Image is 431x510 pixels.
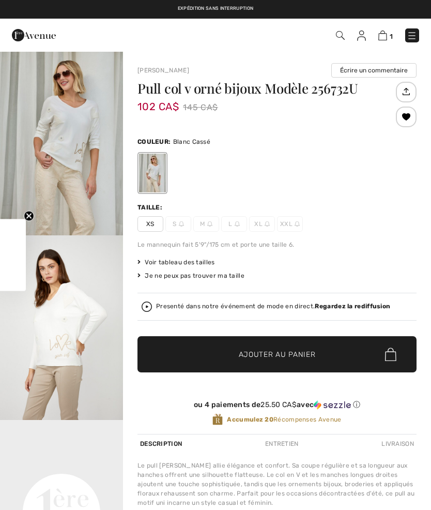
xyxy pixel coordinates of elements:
img: Mes infos [357,31,366,41]
span: 102 CA$ [137,90,179,113]
a: 1 [378,29,393,41]
span: L [221,216,247,232]
img: Menu [407,31,417,41]
img: ring-m.svg [235,221,240,227]
img: 1ère Avenue [12,25,56,46]
img: Récompenses Avenue [212,413,223,426]
a: 1ère Avenue [12,29,56,39]
div: Entretien [263,434,301,453]
div: ou 4 paiements de25.50 CA$avecSezzle Cliquez pour en savoir plus sur Sezzle [137,400,417,413]
div: Le pull [PERSON_NAME] allie élégance et confort. Sa coupe régulière et sa longueur aux hanches of... [137,461,417,507]
img: ring-m.svg [295,221,300,227]
div: Blanc Cassé [139,154,166,192]
span: Blanc Cassé [173,138,210,145]
div: Je ne peux pas trouver ma taille [137,271,417,280]
div: ou 4 paiements de avec [137,400,417,410]
span: S [165,216,191,232]
img: ring-m.svg [207,221,212,227]
div: Le mannequin fait 5'9"/175 cm et porte une taille 6. [137,240,417,249]
img: Partagez [397,83,414,100]
img: Regardez la rediffusion [142,302,152,312]
span: 145 CA$ [183,100,218,115]
img: Sezzle [314,400,351,410]
img: Recherche [336,31,345,40]
img: ring-m.svg [179,221,184,227]
button: Close teaser [24,211,34,221]
span: Ajouter au panier [239,349,316,360]
button: Ajouter au panier [137,336,417,372]
span: 1 [390,33,393,40]
span: Voir tableau des tailles [137,258,215,267]
h1: Pull col v orné bijoux Modèle 256732U [137,82,393,95]
button: Écrire un commentaire [331,63,417,78]
div: Description [137,434,184,453]
span: M [193,216,219,232]
span: Couleur: [137,138,171,145]
span: XS [137,216,163,232]
span: XL [249,216,275,232]
img: Bag.svg [385,348,396,361]
img: ring-m.svg [265,221,270,227]
strong: Accumulez 20 [227,416,273,423]
div: Livraison [379,434,417,453]
a: [PERSON_NAME] [137,67,189,74]
strong: Regardez la rediffusion [315,303,390,310]
span: XXL [277,216,303,232]
div: Presenté dans notre événement de mode en direct. [156,303,390,310]
img: Panier d'achat [378,31,387,40]
span: Récompenses Avenue [227,415,341,424]
span: 25.50 CA$ [260,400,297,409]
div: Taille: [137,203,164,212]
